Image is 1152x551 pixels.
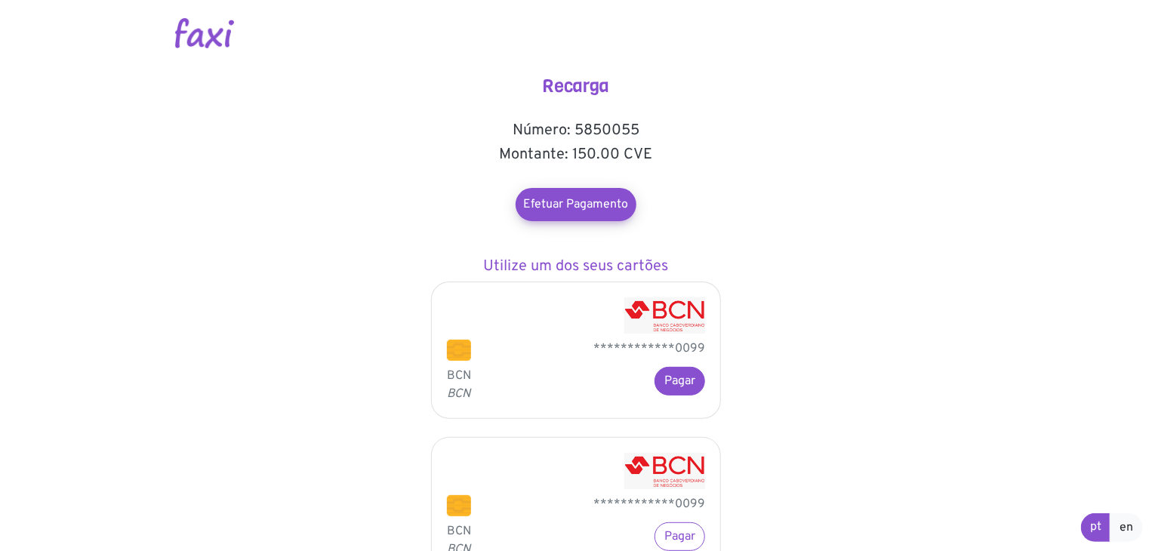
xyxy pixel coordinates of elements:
[624,453,705,489] img: BCN - Banco Caboverdiano de Negócios
[1081,513,1110,542] a: pt
[425,257,727,275] h5: Utilize um dos seus cartões
[447,524,471,539] span: BCN
[447,386,470,402] i: BCN
[655,367,705,396] button: Pagar
[447,368,471,383] span: BCN
[655,522,705,551] button: Pagar
[425,75,727,97] h4: Recarga
[425,146,727,164] h5: Montante: 150.00 CVE
[516,188,636,221] a: Efetuar Pagamento
[447,340,471,361] img: chip.png
[447,495,471,516] img: chip.png
[425,122,727,140] h5: Número: 5850055
[624,297,705,334] img: BCN - Banco Caboverdiano de Negócios
[1110,513,1143,542] a: en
